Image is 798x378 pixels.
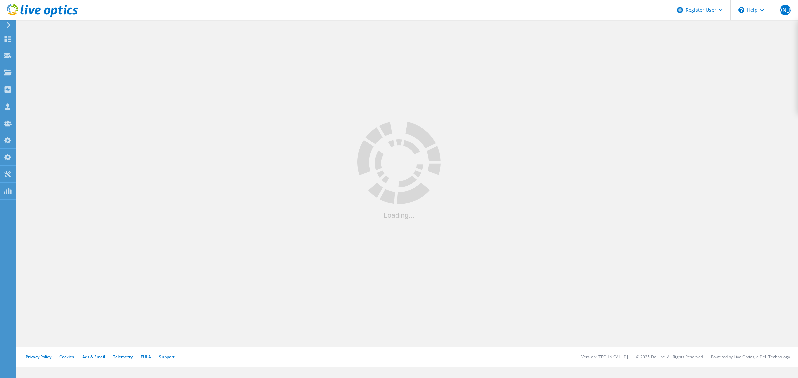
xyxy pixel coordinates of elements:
[738,7,744,13] svg: \n
[113,354,133,360] a: Telemetry
[711,354,790,360] li: Powered by Live Optics, a Dell Technology
[59,354,74,360] a: Cookies
[141,354,151,360] a: EULA
[357,212,441,219] div: Loading...
[581,354,628,360] li: Version: [TECHNICAL_ID]
[26,354,51,360] a: Privacy Policy
[82,354,105,360] a: Ads & Email
[636,354,703,360] li: © 2025 Dell Inc. All Rights Reserved
[7,14,78,19] a: Live Optics Dashboard
[159,354,175,360] a: Support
